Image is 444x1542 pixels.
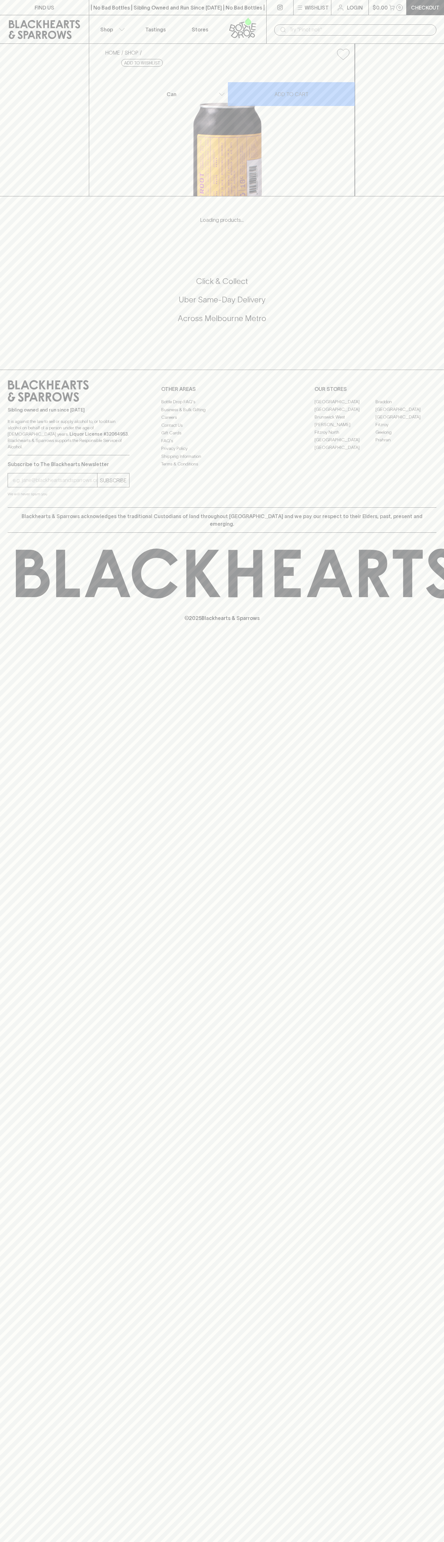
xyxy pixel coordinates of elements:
div: Call to action block [8,251,436,357]
p: Can [167,90,176,98]
input: Try "Pinot noir" [289,25,431,35]
h5: Uber Same-Day Delivery [8,294,436,305]
a: Careers [161,414,283,421]
a: Braddon [375,398,436,405]
a: Brunswick West [315,413,375,421]
p: Shop [100,26,113,33]
h5: Click & Collect [8,276,436,287]
img: 38805.png [100,65,355,196]
button: Add to wishlist [121,59,163,67]
a: [GEOGRAPHIC_DATA] [315,405,375,413]
a: Business & Bulk Gifting [161,406,283,413]
a: Privacy Policy [161,445,283,452]
a: Gift Cards [161,429,283,437]
a: SHOP [125,50,138,56]
p: $0.00 [373,4,388,11]
a: Shipping Information [161,452,283,460]
a: Prahran [375,436,436,444]
p: Login [347,4,363,11]
p: OTHER AREAS [161,385,283,393]
a: Contact Us [161,421,283,429]
p: Checkout [411,4,440,11]
a: Terms & Conditions [161,460,283,468]
p: OUR STORES [315,385,436,393]
a: HOME [105,50,120,56]
p: It is against the law to sell or supply alcohol to, or to obtain alcohol on behalf of a person un... [8,418,129,450]
a: Stores [178,15,222,43]
a: FAQ's [161,437,283,445]
button: Add to wishlist [335,46,352,63]
a: Fitzroy North [315,428,375,436]
p: Stores [192,26,208,33]
a: [GEOGRAPHIC_DATA] [315,398,375,405]
p: Blackhearts & Sparrows acknowledges the traditional Custodians of land throughout [GEOGRAPHIC_DAT... [12,512,432,528]
p: Sibling owned and run since [DATE] [8,407,129,413]
p: Subscribe to The Blackhearts Newsletter [8,460,129,468]
a: [GEOGRAPHIC_DATA] [315,436,375,444]
p: Wishlist [305,4,329,11]
a: Geelong [375,428,436,436]
a: [GEOGRAPHIC_DATA] [315,444,375,451]
h5: Across Melbourne Metro [8,313,436,324]
a: [PERSON_NAME] [315,421,375,428]
p: We will never spam you [8,491,129,497]
a: Bottle Drop FAQ's [161,398,283,406]
p: Tastings [145,26,166,33]
a: [GEOGRAPHIC_DATA] [375,413,436,421]
p: FIND US [35,4,54,11]
p: SUBSCRIBE [100,477,127,484]
p: 0 [398,6,401,9]
div: Can [164,88,228,101]
a: [GEOGRAPHIC_DATA] [375,405,436,413]
strong: Liquor License #32064953 [70,432,128,437]
a: Fitzroy [375,421,436,428]
p: Loading products... [6,216,438,224]
button: Shop [89,15,134,43]
input: e.g. jane@blackheartsandsparrows.com.au [13,475,97,485]
a: Tastings [133,15,178,43]
button: SUBSCRIBE [97,473,129,487]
